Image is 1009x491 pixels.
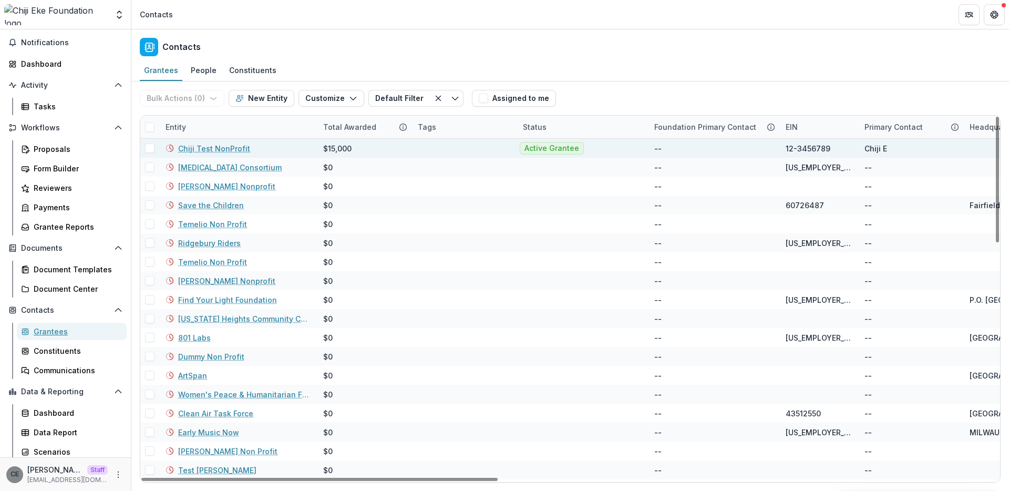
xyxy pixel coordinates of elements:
a: People [187,60,221,81]
div: -- [864,408,872,419]
span: Contacts [21,306,110,315]
a: Document Center [17,280,127,298]
a: Temelio Non Profit [178,257,247,268]
a: Dashboard [17,404,127,422]
div: -- [654,332,662,343]
a: Test [PERSON_NAME] [178,465,256,476]
div: EIN [779,116,858,138]
div: -- [864,294,872,305]
div: Constituents [34,345,118,356]
div: Foundation Primary Contact [648,121,763,132]
div: Contacts [140,9,173,20]
button: Customize [298,90,364,107]
span: Documents [21,244,110,253]
div: Primary Contact [858,121,929,132]
div: -- [864,200,872,211]
a: Scenarios [17,443,127,461]
div: [US_EMPLOYER_IDENTIFICATION_NUMBER] [786,427,852,438]
div: Document Templates [34,264,118,275]
div: Total Awarded [317,116,411,138]
a: Grantees [140,60,182,81]
div: -- [654,143,662,154]
div: $0 [323,446,333,457]
a: Communications [17,362,127,379]
div: -- [864,219,872,230]
div: Chiji E [864,143,887,154]
div: Total Awarded [317,121,383,132]
div: -- [654,219,662,230]
button: Open Activity [4,77,127,94]
div: Primary Contact [858,116,963,138]
button: Open Documents [4,240,127,257]
div: $0 [323,294,333,305]
div: Dashboard [21,58,118,69]
img: Chiji Eke Foundation logo [4,4,108,25]
a: Women's Peace & Humanitarian Fund [178,389,311,400]
a: Constituents [225,60,281,81]
div: $0 [323,219,333,230]
div: $0 [323,332,333,343]
div: Dashboard [34,407,118,418]
div: -- [864,427,872,438]
div: -- [864,465,872,476]
a: [PERSON_NAME] Non Profit [178,446,277,457]
div: Entity [159,116,317,138]
div: [US_EMPLOYER_IDENTIFICATION_NUMBER] [786,332,852,343]
a: Ridgebury Riders [178,238,241,249]
div: -- [654,465,662,476]
div: -- [654,275,662,287]
button: Partners [959,4,980,25]
div: [US_EMPLOYER_IDENTIFICATION_NUMBER] [786,162,852,173]
button: Clear filter [430,90,447,107]
div: Form Builder [34,163,118,174]
div: Tasks [34,101,118,112]
div: -- [864,446,872,457]
a: Dashboard [4,55,127,73]
a: Clean Air Task Force [178,408,253,419]
div: -- [654,427,662,438]
button: Notifications [4,34,127,51]
div: $0 [323,238,333,249]
h2: Contacts [162,42,201,52]
a: Constituents [17,342,127,360]
div: -- [654,446,662,457]
div: Tags [411,121,442,132]
div: -- [654,181,662,192]
div: $0 [323,427,333,438]
p: Staff [87,465,108,475]
div: $0 [323,257,333,268]
div: -- [654,313,662,324]
button: Toggle menu [447,90,464,107]
div: Grantee Reports [34,221,118,232]
div: $0 [323,162,333,173]
div: -- [654,351,662,362]
div: -- [864,257,872,268]
div: 12-3456789 [786,143,830,154]
div: People [187,63,221,78]
span: Activity [21,81,110,90]
div: Tags [411,116,517,138]
a: Document Templates [17,261,127,278]
div: Communications [34,365,118,376]
div: Reviewers [34,182,118,193]
div: Foundation Primary Contact [648,116,779,138]
div: -- [864,351,872,362]
a: [MEDICAL_DATA] Consortium [178,162,282,173]
a: Data Report [17,424,127,441]
div: -- [654,200,662,211]
a: Temelio Non Profit [178,219,247,230]
div: [US_EMPLOYER_IDENTIFICATION_NUMBER] [786,238,852,249]
div: EIN [779,121,804,132]
div: Constituents [225,63,281,78]
div: -- [654,294,662,305]
div: $0 [323,351,333,362]
div: Payments [34,202,118,213]
a: Early Music Now [178,427,239,438]
div: -- [864,370,872,381]
a: ArtSpan [178,370,207,381]
a: Chiji Test NonProfit [178,143,250,154]
button: More [112,468,125,481]
a: [PERSON_NAME] Nonprofit [178,275,275,287]
a: Dummy Non Profit [178,351,244,362]
a: [US_STATE] Heights Community Choir [178,313,311,324]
